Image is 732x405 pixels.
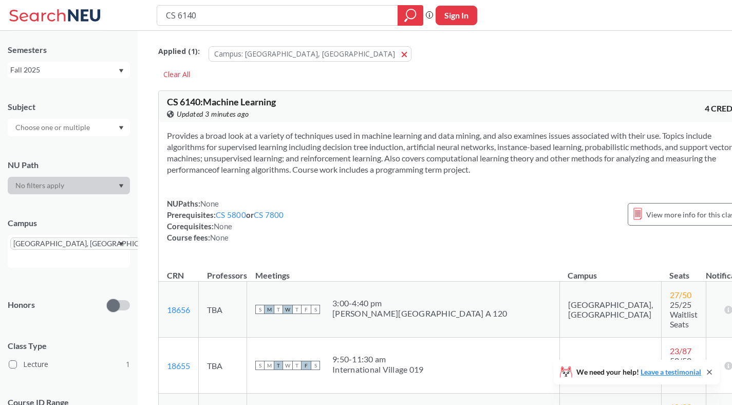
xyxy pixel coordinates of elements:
th: Seats [661,260,706,282]
span: T [292,305,302,314]
div: CRN [167,270,184,281]
span: F [302,361,311,370]
div: Subject [8,101,130,113]
span: [GEOGRAPHIC_DATA], [GEOGRAPHIC_DATA]X to remove pill [10,237,174,250]
div: 9:50 - 11:30 am [332,354,423,364]
input: Choose one or multiple [10,121,97,134]
a: Leave a testimonial [641,367,701,376]
a: CS 7800 [254,210,284,219]
th: Campus [559,260,661,282]
button: Sign In [436,6,477,25]
span: None [214,222,232,231]
a: 18655 [167,361,190,371]
span: CS 6140 : Machine Learning [167,96,276,107]
span: S [311,361,320,370]
div: Campus [8,217,130,229]
a: CS 5800 [216,210,246,219]
span: None [210,233,229,242]
span: 50/50 Waitlist Seats [670,356,698,385]
td: TBA [199,282,247,338]
span: 25/25 Waitlist Seats [670,300,698,329]
div: NUPaths: Prerequisites: or Corequisites: Course fees: [167,198,284,243]
div: NU Path [8,159,130,171]
button: Campus: [GEOGRAPHIC_DATA], [GEOGRAPHIC_DATA] [209,46,411,62]
svg: magnifying glass [404,8,417,23]
p: Honors [8,299,35,311]
span: F [302,305,311,314]
span: None [200,199,219,208]
span: W [283,305,292,314]
span: T [274,361,283,370]
div: [GEOGRAPHIC_DATA], [GEOGRAPHIC_DATA]X to remove pillDropdown arrow [8,235,130,268]
div: Fall 2025 [10,64,118,76]
td: TBA [199,338,247,394]
div: [PERSON_NAME][GEOGRAPHIC_DATA] A 120 [332,308,507,319]
svg: Dropdown arrow [119,242,124,246]
span: 1 [126,359,130,370]
svg: Dropdown arrow [119,184,124,188]
div: Clear All [158,67,195,82]
span: S [255,361,265,370]
svg: Dropdown arrow [119,69,124,73]
span: Applied ( 1 ): [158,46,200,57]
svg: Dropdown arrow [119,126,124,130]
a: 18656 [167,305,190,315]
span: T [292,361,302,370]
span: S [311,305,320,314]
span: M [265,361,274,370]
td: [GEOGRAPHIC_DATA] [559,338,661,394]
div: Dropdown arrow [8,119,130,136]
span: 23 / 87 [670,346,691,356]
div: 3:00 - 4:40 pm [332,298,507,308]
div: Fall 2025Dropdown arrow [8,62,130,78]
span: 27 / 50 [670,290,691,300]
input: Class, professor, course number, "phrase" [165,7,390,24]
th: Professors [199,260,247,282]
span: W [283,361,292,370]
td: [GEOGRAPHIC_DATA], [GEOGRAPHIC_DATA] [559,282,661,338]
span: S [255,305,265,314]
div: International Village 019 [332,364,423,375]
span: We need your help! [576,369,701,376]
span: Updated 3 minutes ago [177,108,249,120]
span: T [274,305,283,314]
label: Lecture [9,358,130,371]
div: Dropdown arrow [8,177,130,194]
span: Class Type [8,340,130,352]
span: M [265,305,274,314]
div: Semesters [8,44,130,56]
div: magnifying glass [398,5,423,26]
th: Meetings [247,260,560,282]
span: Campus: [GEOGRAPHIC_DATA], [GEOGRAPHIC_DATA] [214,49,395,59]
